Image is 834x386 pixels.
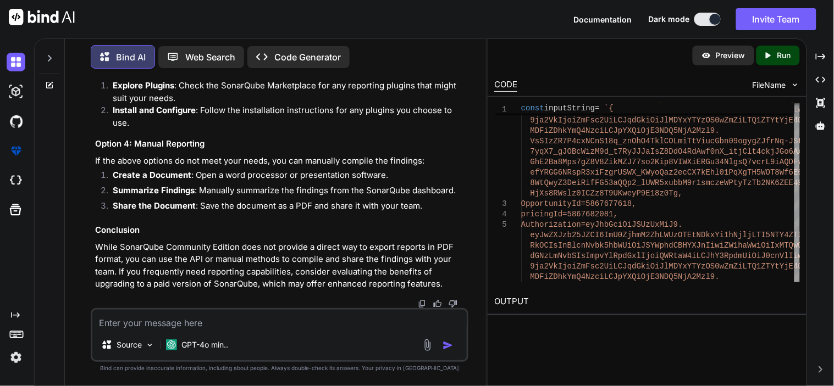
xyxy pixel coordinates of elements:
img: cloudideIcon [7,171,25,190]
img: premium [7,142,25,160]
img: GPT-4o mini [166,339,177,350]
h2: OUTPUT [488,289,807,315]
h3: Conclusion [95,224,466,237]
p: Run [777,50,791,61]
span: FileName [753,80,786,91]
span: MDFiZDhkYmQ4NzciLCJpYXQiOjE3NDQ5NjA2Mzl9. [531,126,720,135]
h3: Option 4: Manual Reporting [95,138,466,150]
strong: Install and Configure [113,105,196,115]
span: 9ja2VkIjoiZmFsc2UiLCJqdGkiOiJlMDYxYTYzOS0wZmZiLTQ1 [531,116,761,125]
strong: Explore Plugins [113,80,174,91]
span: MDFiZDhkYmQ4NzciLCJpYXQiOjE3NDQ5NjA2Mzl9. [531,272,720,281]
li: : Manually summarize the findings from the SonarQube dashboard. [104,184,466,200]
div: CODE [494,79,517,92]
p: If the above options do not meet your needs, you can manually compile the findings: [95,155,466,167]
span: Dark mode [649,14,690,25]
span: Documentation [574,15,632,24]
p: Code Generator [274,51,341,64]
li: : Follow the installation instructions for any plugins you choose to use. [104,104,466,129]
span: J0cnVlIiwibG [761,105,817,114]
strong: Summarize Findings [113,185,195,195]
p: GPT-4o min.. [181,339,228,350]
span: pricingId=5867682081, [521,210,618,219]
span: 7yqX7_gJOBcWizM9d_t7RyJJJaIsZ8DdO4RdAwf0nX_itjClt4 [531,147,761,156]
img: Bind AI [9,9,75,25]
span: efYRGG6NRspR3xiFzgrUSWX_KWyoQaz2ecCX7kEhl01PqXgTH5 [531,168,761,177]
span: inputString [544,104,595,113]
img: copy [418,299,427,308]
span: 8WtQwyZ3DeiRifFG53aQQp2_lUWR5xubbM9r1smczeWPtyTzTb [531,178,761,187]
span: dGNzLmNvbSIsImpvYlRpdGxlIjoiQWRtaW4iLCJhY3RpdmUiOi [531,105,761,114]
span: dGNzLmNvbSIsImpvYlRpdGxlIjoiQWRtaW4iLCJhY3RpdmUiOi [531,251,761,260]
span: eyJwZXJzb25JZCI6ImU0ZjhmM2ZhLWUzOTEtNDkxYi1hNjljLT [531,231,761,239]
img: attachment [421,339,434,351]
span: VsSIzZR7P4cxNCnS18q_znOhO4TklCOLmiTtViucGbn09ogygZ [531,137,761,146]
p: Source [117,339,142,350]
p: Bind can provide inaccurate information, including about people. Always double-check its answers.... [91,364,468,372]
strong: Create a Document [113,170,191,180]
span: 2NK6ZEE49vbm [761,178,817,187]
p: Web Search [185,51,235,64]
span: I5NTY4ZTI1Zm [761,231,817,239]
span: RkOCIsInBlcnNvbk5hbWUiOiJSYWphdCBHYXJnIiwiZW1haWwi [531,241,761,250]
span: ckjJGo6AxY90 [761,147,817,156]
button: Documentation [574,14,632,25]
span: GhE2Ba8Mps7gZ8V8ZikMZJ77so2Kip8VIWXiERGu34NlgsQ7vc [531,158,761,166]
img: darkChat [7,53,25,71]
p: While SonarQube Community Edition does not provide a direct way to export reports in PDF format, ... [95,241,466,290]
li: : Save the document as a PDF and share it with your team. [104,200,466,215]
img: githubDark [7,112,25,131]
img: preview [702,51,711,60]
span: ZTYtYjE4OC02 [761,262,817,271]
p: Bind AI [116,51,146,64]
span: 9ja2VkIjoiZmFsc2UiLCJqdGkiOiJlMDYxYTYzOS0wZmZiLTQ1 [531,262,761,271]
span: rL9iAQDFvfRL [761,158,817,166]
strong: Share the Document [113,200,196,211]
li: : Open a word processor or presentation software. [104,169,466,184]
div: 5 [494,220,507,230]
span: = [595,104,600,113]
div: 3 [494,199,507,209]
img: settings [7,348,25,367]
span: J0cnVlIiwibG [761,251,817,260]
span: JfrNq-JStBwA [761,137,817,146]
p: Preview [716,50,745,61]
span: const [521,104,544,113]
img: Pick Models [145,340,154,350]
img: icon [443,340,454,351]
span: OpportunityId=5867677618, [521,199,637,208]
li: : Check the SonarQube Marketplace for any reporting plugins that might suit your needs. [104,80,466,104]
div: 4 [494,209,507,220]
button: Invite Team [736,8,816,30]
img: darkAi-studio [7,82,25,101]
img: like [433,299,442,308]
span: 1 [494,104,507,115]
img: dislike [449,299,457,308]
span: HjXs8RWslz0ICZz8T9UKweyP9E18z0Tg, [531,189,683,198]
img: chevron down [791,80,800,89]
span: OiIxMTQwOTVA [761,241,817,250]
span: ZTYtYjE4OC02 [761,116,817,125]
span: WOT8Wf6E6H-p [761,168,817,177]
span: `{ [604,104,614,113]
span: Authorization=eyJhbGciOiJSUzUxMiJ9. [521,220,683,229]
